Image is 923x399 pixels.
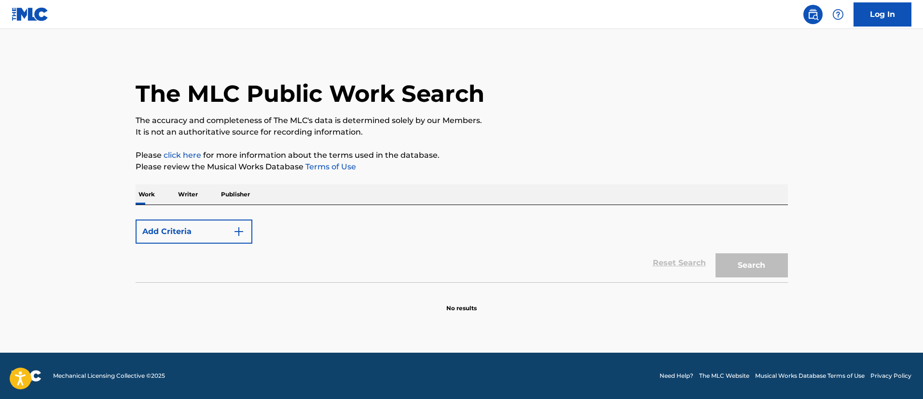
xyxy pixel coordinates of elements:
h1: The MLC Public Work Search [136,79,484,108]
a: Musical Works Database Terms of Use [755,371,865,380]
form: Search Form [136,215,788,282]
img: 9d2ae6d4665cec9f34b9.svg [233,226,245,237]
a: Log In [854,2,911,27]
img: help [832,9,844,20]
p: Please for more information about the terms used in the database. [136,150,788,161]
a: Terms of Use [303,162,356,171]
a: Need Help? [660,371,693,380]
p: Work [136,184,158,205]
p: Writer [175,184,201,205]
img: search [807,9,819,20]
p: Publisher [218,184,253,205]
a: The MLC Website [699,371,749,380]
img: MLC Logo [12,7,49,21]
p: It is not an authoritative source for recording information. [136,126,788,138]
span: Mechanical Licensing Collective © 2025 [53,371,165,380]
button: Add Criteria [136,220,252,244]
p: Please review the Musical Works Database [136,161,788,173]
p: No results [446,292,477,313]
img: logo [12,370,41,382]
div: Help [828,5,848,24]
a: Public Search [803,5,823,24]
a: click here [164,151,201,160]
p: The accuracy and completeness of The MLC's data is determined solely by our Members. [136,115,788,126]
a: Privacy Policy [870,371,911,380]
